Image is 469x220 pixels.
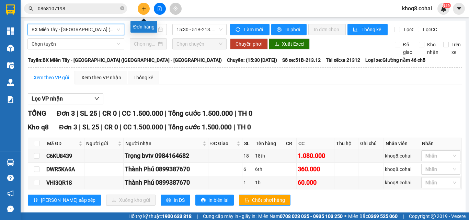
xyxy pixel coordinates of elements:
[32,39,120,49] span: Chọn tuyến
[106,195,156,206] button: downloadXuống kho gửi
[166,198,171,203] span: printer
[344,215,346,218] span: ⚪️
[308,24,346,35] button: In đơn chọn
[368,213,398,219] strong: 0369 525 060
[46,165,83,174] div: DWR5KA6A
[441,5,447,12] img: icon-new-feature
[176,39,222,49] span: Chọn chuyến
[82,123,99,131] span: SL 25
[242,138,254,149] th: SL
[208,196,228,204] span: In biên lai
[203,212,256,220] span: Cung cấp máy in - giấy in:
[154,3,166,15] button: file-add
[298,164,333,174] div: 360.000
[102,109,117,117] span: CR 0
[239,195,290,206] button: lockChốt phơi hàng
[118,109,120,117] span: |
[28,123,49,131] span: Kho q8
[125,151,207,161] div: Trọng bvtv 0984164682
[59,123,77,131] span: Đơn 3
[385,165,419,173] div: khoq8.cohai
[326,56,360,64] span: Tài xế: xe 21312
[201,198,206,203] span: printer
[243,165,253,173] div: 6
[34,74,69,81] div: Xem theo VP gửi
[197,212,198,220] span: |
[442,3,451,8] sup: NaN
[258,212,343,220] span: Miền Nam
[165,123,167,131] span: |
[57,109,75,117] span: Đơn 3
[244,198,249,203] span: lock
[138,3,150,15] button: plus
[422,140,460,147] div: Nhãn
[28,93,103,104] button: Lọc VP nhận
[453,3,465,15] button: caret-down
[28,57,222,63] b: Tuyến: BX Miền Tây - [GEOGRAPHIC_DATA] ([GEOGRAPHIC_DATA] - [GEOGRAPHIC_DATA])
[125,178,207,187] div: Thành Phú 0899387670
[297,138,334,149] th: CC
[174,196,185,204] span: In DS
[101,123,103,131] span: |
[7,62,14,69] img: warehouse-icon
[277,27,283,33] span: printer
[227,56,277,64] span: Chuyến: (15:30 [DATE])
[80,109,97,117] span: SL 25
[7,175,14,181] span: question-circle
[165,109,167,117] span: |
[298,151,333,161] div: 1.080.000
[424,41,441,56] span: Kho nhận
[81,74,121,81] div: Xem theo VP nhận
[173,6,178,11] span: aim
[28,195,101,206] button: sort-ascending[PERSON_NAME] sắp xếp
[120,6,124,10] span: close-circle
[7,27,14,35] img: dashboard-icon
[285,26,301,33] span: In phơi
[254,138,284,149] th: Tên hàng
[7,159,14,166] img: warehouse-icon
[28,109,46,117] span: TỔNG
[269,38,310,49] button: downloadXuất Excel
[243,179,253,186] div: 1
[125,164,207,174] div: Thành Phú 0899387670
[385,179,419,186] div: khoq8.cohai
[77,109,78,117] span: |
[255,152,283,160] div: 18th
[46,178,83,187] div: VHI3QR1S
[236,27,241,33] span: sync
[125,140,202,147] span: Người nhận
[45,163,84,176] td: DWR5KA6A
[33,198,38,203] span: sort-ascending
[86,140,116,147] span: Người gửi
[45,176,84,189] td: VHI3QR1S
[385,152,419,160] div: khoq8.cohai
[7,96,14,103] img: solution-icon
[6,4,15,15] img: logo-vxr
[168,123,232,131] span: Tổng cước 1.500.000
[235,109,236,117] span: |
[403,212,404,220] span: |
[195,195,234,206] button: printerIn biên lai
[274,42,279,47] span: download
[104,123,118,131] span: CR 0
[456,5,462,12] span: caret-down
[230,24,270,35] button: syncLàm mới
[237,123,251,131] span: TH 0
[397,4,437,13] span: khoq8.cohai
[384,138,420,149] th: Nhân viên
[210,140,235,147] span: ĐC Giao
[230,38,268,49] button: Chuyển phơi
[120,5,124,12] span: close-circle
[347,24,388,35] button: bar-chartThống kê
[420,26,438,33] span: Lọc CC
[400,41,415,56] span: Đã giao
[362,26,382,33] span: Thống kê
[7,45,14,52] img: warehouse-icon
[79,123,81,131] span: |
[41,196,95,204] span: [PERSON_NAME] sắp xếp
[7,190,14,197] span: notification
[7,79,14,86] img: warehouse-icon
[401,26,419,33] span: Lọc CR
[271,24,307,35] button: printerIn phơi
[141,6,146,11] span: plus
